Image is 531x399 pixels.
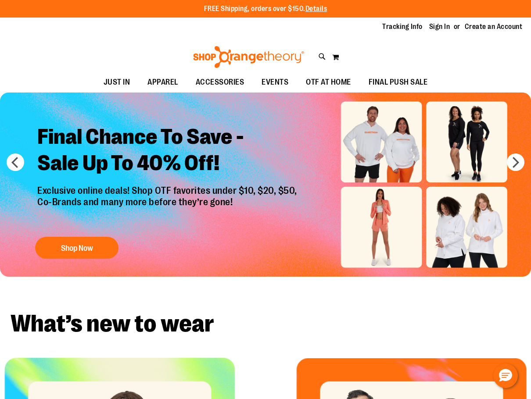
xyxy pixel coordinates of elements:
[429,22,450,32] a: Sign In
[465,22,523,32] a: Create an Account
[147,72,178,92] span: APPAREL
[139,72,187,93] a: APPAREL
[262,72,288,92] span: EVENTS
[297,72,360,93] a: OTF AT HOME
[382,22,423,32] a: Tracking Info
[305,5,327,13] a: Details
[31,117,306,263] a: Final Chance To Save -Sale Up To 40% Off! Exclusive online deals! Shop OTF favorites under $10, $...
[196,72,244,92] span: ACCESSORIES
[369,72,428,92] span: FINAL PUSH SALE
[306,72,351,92] span: OTF AT HOME
[360,72,437,93] a: FINAL PUSH SALE
[253,72,297,93] a: EVENTS
[7,153,24,171] button: prev
[493,363,518,388] button: Hello, have a question? Let’s chat.
[95,72,139,93] a: JUST IN
[104,72,130,92] span: JUST IN
[35,237,118,259] button: Shop Now
[11,312,520,336] h2: What’s new to wear
[192,46,305,68] img: Shop Orangetheory
[31,185,306,228] p: Exclusive online deals! Shop OTF favorites under $10, $20, $50, Co-Brands and many more before th...
[187,72,253,93] a: ACCESSORIES
[507,153,524,171] button: next
[31,117,306,185] h2: Final Chance To Save - Sale Up To 40% Off!
[204,4,327,14] p: FREE Shipping, orders over $150.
